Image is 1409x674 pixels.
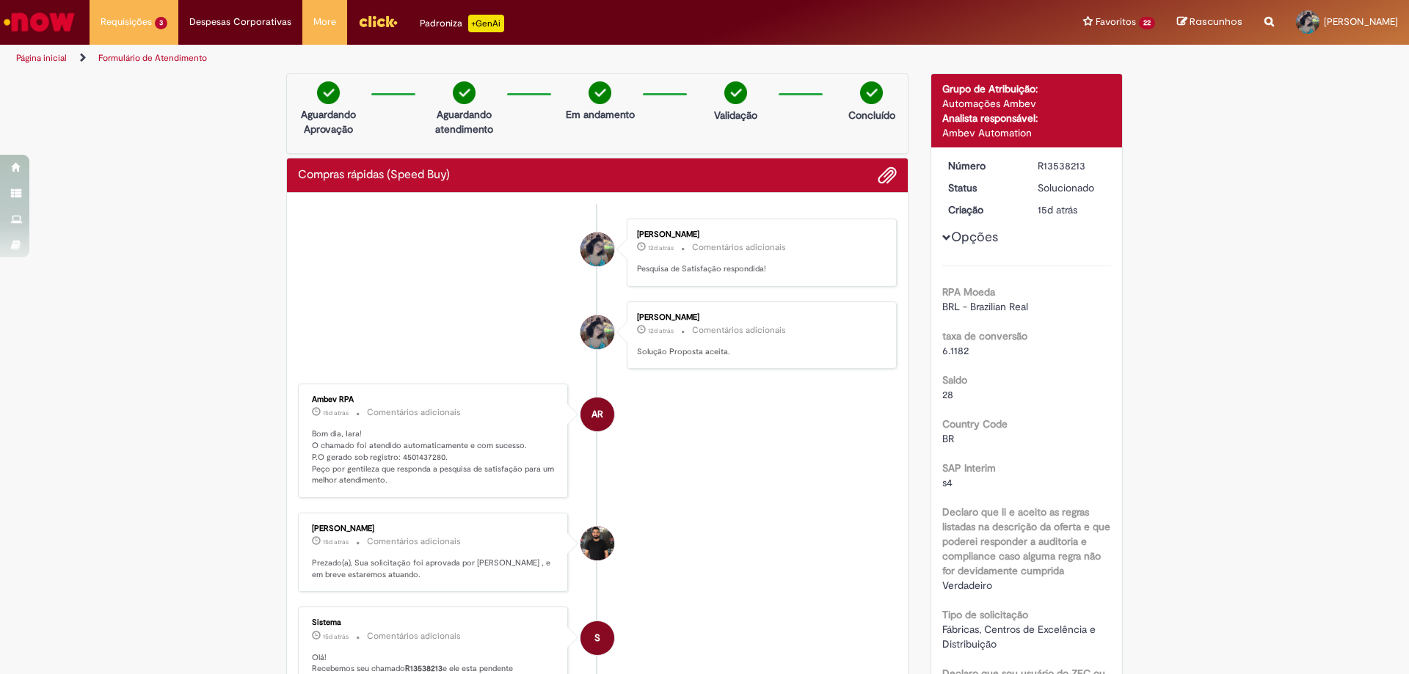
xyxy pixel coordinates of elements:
[648,326,674,335] span: 12d atrás
[942,329,1027,343] b: taxa de conversão
[1190,15,1242,29] span: Rascunhos
[942,125,1112,140] div: Ambev Automation
[692,241,786,254] small: Comentários adicionais
[323,632,349,641] time: 16/09/2025 09:06:22
[405,663,443,674] b: R13538213
[11,45,928,72] ul: Trilhas de página
[323,538,349,546] span: 15d atrás
[942,432,954,445] span: BR
[453,81,476,104] img: check-circle-green.png
[313,15,336,29] span: More
[468,15,504,32] p: +GenAi
[848,108,895,122] p: Concluído
[98,52,207,64] a: Formulário de Atendimento
[942,623,1099,651] span: Fábricas, Centros de Excelência e Distribuição
[942,388,953,401] span: 28
[358,10,398,32] img: click_logo_yellow_360x200.png
[1038,158,1106,173] div: R13538213
[367,406,461,419] small: Comentários adicionais
[1177,15,1242,29] a: Rascunhos
[942,373,967,387] b: Saldo
[942,285,995,298] b: RPA Moeda
[648,243,674,252] span: 12d atrás
[155,17,167,29] span: 3
[312,618,556,627] div: Sistema
[189,15,291,29] span: Despesas Corporativas
[367,630,461,642] small: Comentários adicionais
[429,107,500,136] p: Aguardando atendimento
[724,81,747,104] img: check-circle-green.png
[637,346,881,358] p: Solução Proposta aceita.
[312,395,556,404] div: Ambev RPA
[942,344,969,357] span: 6.1182
[692,324,786,337] small: Comentários adicionais
[101,15,152,29] span: Requisições
[580,315,614,349] div: Iara Fabia Castro Viana Silva
[591,397,603,432] span: AR
[937,180,1027,195] dt: Status
[293,107,364,136] p: Aguardando Aprovação
[637,263,881,275] p: Pesquisa de Satisfação respondida!
[317,81,340,104] img: check-circle-green.png
[942,505,1110,577] b: Declaro que li e aceito as regras listadas na descrição da oferta e que poderei responder a audit...
[580,232,614,266] div: Iara Fabia Castro Viana Silva
[1038,203,1077,216] time: 16/09/2025 09:06:09
[942,417,1008,431] b: Country Code
[323,538,349,546] time: 16/09/2025 09:19:06
[594,620,600,656] span: S
[312,428,556,486] p: Bom dia, Iara! O chamado foi atendido automaticamente e com sucesso. P.O gerado sob registro: 450...
[937,202,1027,217] dt: Criação
[580,398,614,431] div: Ambev RPA
[323,409,349,417] time: 16/09/2025 10:26:16
[942,111,1112,125] div: Analista responsável:
[1,7,77,37] img: ServiceNow
[298,169,450,182] h2: Compras rápidas (Speed Buy) Histórico de tíquete
[323,632,349,641] span: 15d atrás
[580,527,614,560] div: Tiago Rocha Alves
[1038,203,1077,216] span: 15d atrás
[367,535,461,548] small: Comentários adicionais
[860,81,883,104] img: check-circle-green.png
[942,300,1028,313] span: BRL - Brazilian Real
[878,166,897,185] button: Adicionar anexos
[714,108,757,122] p: Validação
[312,557,556,580] p: Prezado(a), Sua solicitação foi aprovada por [PERSON_NAME] , e em breve estaremos atuando.
[1324,15,1398,28] span: [PERSON_NAME]
[942,608,1028,621] b: Tipo de solicitação
[1038,202,1106,217] div: 16/09/2025 09:06:09
[637,230,881,239] div: [PERSON_NAME]
[637,313,881,322] div: [PERSON_NAME]
[580,621,614,655] div: System
[1038,180,1106,195] div: Solucionado
[942,461,996,475] b: SAP Interim
[942,96,1112,111] div: Automações Ambev
[566,107,635,122] p: Em andamento
[16,52,67,64] a: Página inicial
[942,579,992,592] span: Verdadeiro
[942,476,953,489] span: s4
[1096,15,1136,29] span: Favoritos
[648,326,674,335] time: 19/09/2025 11:39:02
[1139,17,1155,29] span: 22
[648,243,674,252] time: 19/09/2025 11:39:09
[589,81,611,104] img: check-circle-green.png
[420,15,504,32] div: Padroniza
[323,409,349,417] span: 15d atrás
[312,524,556,533] div: [PERSON_NAME]
[937,158,1027,173] dt: Número
[942,81,1112,96] div: Grupo de Atribuição:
